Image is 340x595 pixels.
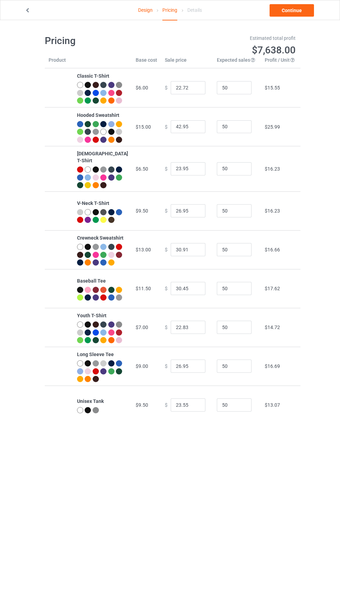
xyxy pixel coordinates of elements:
[77,73,109,79] b: Classic T-Shirt
[165,124,168,129] span: $
[165,247,168,252] span: $
[136,124,151,130] span: $15.00
[265,124,280,130] span: $25.99
[265,247,280,252] span: $16.66
[77,278,106,284] b: Baseball Tee
[77,151,128,163] b: [DEMOGRAPHIC_DATA] T-Shirt
[165,208,168,214] span: $
[136,363,148,369] span: $9.00
[270,4,314,17] a: Continue
[162,0,177,20] div: Pricing
[136,247,151,252] span: $13.00
[136,85,148,90] span: $6.00
[265,325,280,330] span: $14.72
[136,402,148,408] span: $9.50
[265,166,280,172] span: $16.23
[175,35,296,42] div: Estimated total profit
[77,313,107,318] b: Youth T-Shirt
[93,407,99,413] img: heather_texture.png
[213,57,261,68] th: Expected sales
[77,112,119,118] b: Hooded Sweatshirt
[165,166,168,171] span: $
[165,325,168,330] span: $
[136,286,151,291] span: $11.50
[165,402,168,408] span: $
[252,44,296,56] span: $7,638.00
[265,402,280,408] span: $13.07
[261,57,300,68] th: Profit / Unit
[265,85,280,90] span: $15.55
[265,363,280,369] span: $16.69
[116,82,122,88] img: heather_texture.png
[136,166,148,172] span: $6.50
[136,208,148,214] span: $9.50
[165,85,168,90] span: $
[77,352,114,357] b: Long Sleeve Tee
[116,321,122,328] img: heather_texture.png
[116,294,122,301] img: heather_texture.png
[161,57,213,68] th: Sale price
[165,286,168,291] span: $
[136,325,148,330] span: $7.00
[45,35,165,47] h1: Pricing
[132,57,161,68] th: Base cost
[265,286,280,291] span: $17.62
[45,57,73,68] th: Product
[187,0,202,20] div: Details
[265,208,280,214] span: $16.23
[77,200,109,206] b: V-Neck T-Shirt
[138,0,153,20] a: Design
[165,363,168,369] span: $
[77,398,104,404] b: Unisex Tank
[77,235,124,241] b: Crewneck Sweatshirt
